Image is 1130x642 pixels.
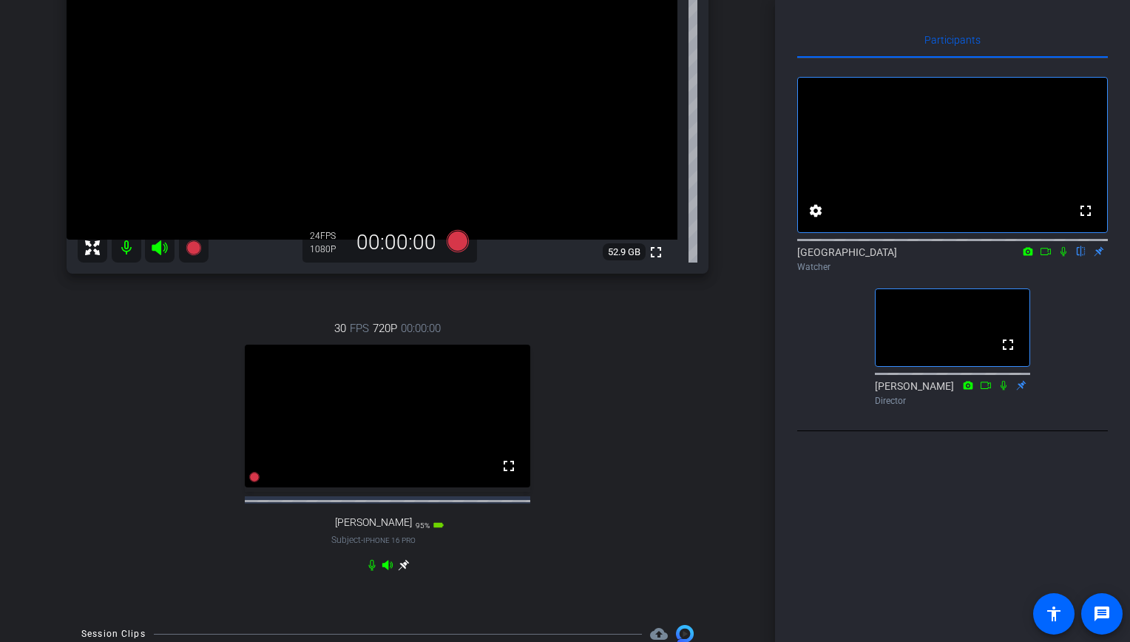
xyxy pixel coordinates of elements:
div: [PERSON_NAME] [875,379,1030,408]
span: 00:00:00 [401,320,441,337]
div: 1080P [310,243,347,255]
mat-icon: message [1093,605,1111,623]
mat-icon: battery_std [433,519,444,531]
span: Participants [924,35,981,45]
div: 00:00:00 [347,230,446,255]
span: FPS [350,320,369,337]
span: 95% [416,521,430,530]
div: Watcher [797,260,1108,274]
mat-icon: fullscreen [647,243,665,261]
div: Director [875,394,1030,408]
mat-icon: fullscreen [500,457,518,475]
div: 24 [310,230,347,242]
mat-icon: accessibility [1045,605,1063,623]
mat-icon: fullscreen [1077,202,1095,220]
span: 52.9 GB [603,243,646,261]
mat-icon: flip [1072,244,1090,257]
span: Subject [331,533,416,547]
mat-icon: fullscreen [999,336,1017,354]
span: iPhone 16 Pro [363,536,416,544]
div: Session Clips [81,626,146,641]
span: 720P [373,320,397,337]
div: [GEOGRAPHIC_DATA] [797,245,1108,274]
mat-icon: settings [807,202,825,220]
span: 30 [334,320,346,337]
span: [PERSON_NAME] [335,516,412,529]
span: - [361,535,363,545]
span: FPS [320,231,336,241]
